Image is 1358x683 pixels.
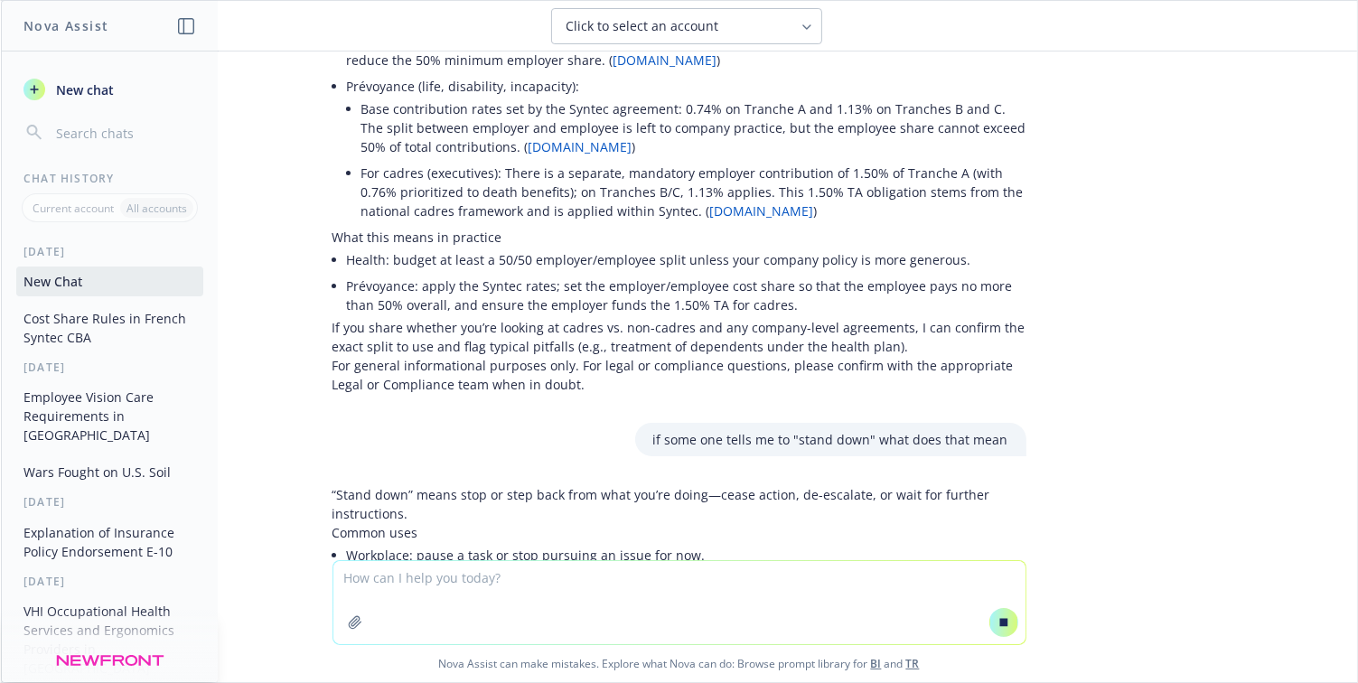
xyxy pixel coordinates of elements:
a: BI [871,656,882,671]
p: Current account [33,201,114,216]
input: Search chats [52,120,196,145]
p: Common uses [332,523,1026,542]
li: Prévoyance (life, disability, incapacity): [347,73,1026,228]
div: [DATE] [2,244,218,259]
div: [DATE] [2,574,218,589]
p: if some one tells me to "stand down" what does that mean [653,430,1008,449]
span: Nova Assist can make mistakes. Explore what Nova can do: Browse prompt library for and [8,645,1350,682]
p: What this means in practice [332,228,1026,247]
button: New Chat [16,267,203,296]
button: Click to select an account [551,8,822,44]
p: If you share whether you’re looking at cadres vs. non-cadres and any company-level agreements, I ... [332,318,1026,356]
button: Employee Vision Care Requirements in [GEOGRAPHIC_DATA] [16,382,203,450]
h1: Nova Assist [23,16,108,35]
li: Prévoyance: apply the Syntec rates; set the employer/employee cost share so that the employee pay... [347,273,1026,318]
li: Health: budget at least a 50/50 employer/employee split unless your company policy is more generous. [347,247,1026,273]
p: All accounts [126,201,187,216]
button: VHI Occupational Health Services and Ergonomics Providers in [GEOGRAPHIC_DATA] [16,596,203,683]
div: [DATE] [2,360,218,375]
a: [DOMAIN_NAME] [710,202,814,220]
li: Workplace: pause a task or stop pursuing an issue for now. [347,542,1026,568]
a: [DOMAIN_NAME] [529,138,632,155]
li: For cadres (executives): There is a separate, mandatory employer contribution of 1.50% of Tranche... [361,160,1026,224]
button: Wars Fought on U.S. Soil [16,457,203,487]
span: New chat [52,80,114,99]
button: Explanation of Insurance Policy Endorsement E-10 [16,518,203,566]
div: [DATE] [2,494,218,510]
a: [DOMAIN_NAME] [613,51,717,69]
li: Base contribution rates set by the Syntec agreement: 0.74% on Tranche A and 1.13% on Tranches B a... [361,96,1026,160]
p: For general informational purposes only. For legal or compliance questions, please confirm with t... [332,356,1026,394]
div: Chat History [2,171,218,186]
a: TR [906,656,920,671]
span: Click to select an account [567,17,719,35]
button: New chat [16,73,203,106]
p: “Stand down” means stop or step back from what you’re doing—cease action, de-escalate, or wait fo... [332,485,1026,523]
button: Cost Share Rules in French Syntec CBA [16,304,203,352]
